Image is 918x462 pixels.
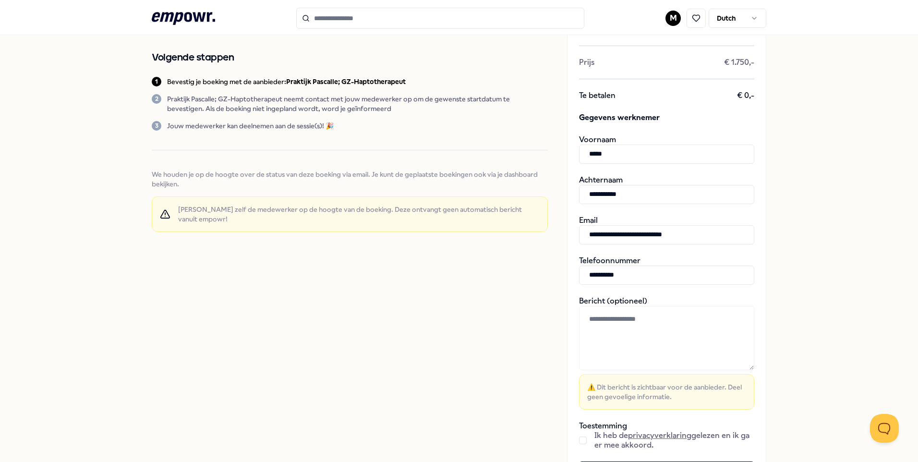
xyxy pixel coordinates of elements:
span: Ik heb de gelezen en ik ga er mee akkoord. [594,431,754,450]
div: Email [579,216,754,244]
button: M [665,11,681,26]
span: € 1.750,- [724,58,754,67]
p: Praktijk Pascalle; GZ-Haptotherapeut neemt contact met jouw medewerker op om de gewenste startdat... [167,94,548,113]
a: privacyverklaring [628,431,691,440]
div: 2 [152,94,161,104]
span: Prijs [579,58,594,67]
p: Jouw medewerker kan deelnemen aan de sessie(s)! 🎉 [167,121,334,131]
div: Bericht (optioneel) [579,296,754,410]
span: [PERSON_NAME] zelf de medewerker op de hoogte van de boeking. Deze ontvangt geen automatisch beri... [178,205,540,224]
span: € 0,- [737,91,754,100]
span: We houden je op de hoogte over de status van deze boeking via email. Je kunt de geplaatste boekin... [152,170,548,189]
b: Praktijk Pascalle; GZ-Haptotherapeut [286,78,406,85]
input: Search for products, categories or subcategories [296,8,584,29]
p: Bevestig je boeking met de aanbieder: [167,77,406,86]
div: Toestemming [579,421,754,450]
span: Gegevens werknemer [579,112,754,123]
div: Achternaam [579,175,754,204]
span: Te betalen [579,91,616,100]
div: Voornaam [579,135,754,164]
h2: Volgende stappen [152,50,548,65]
iframe: Help Scout Beacon - Open [870,414,899,443]
div: 1 [152,77,161,86]
div: Telefoonnummer [579,256,754,285]
div: 3 [152,121,161,131]
span: ⚠️ Dit bericht is zichtbaar voor de aanbieder. Deel geen gevoelige informatie. [587,382,746,401]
